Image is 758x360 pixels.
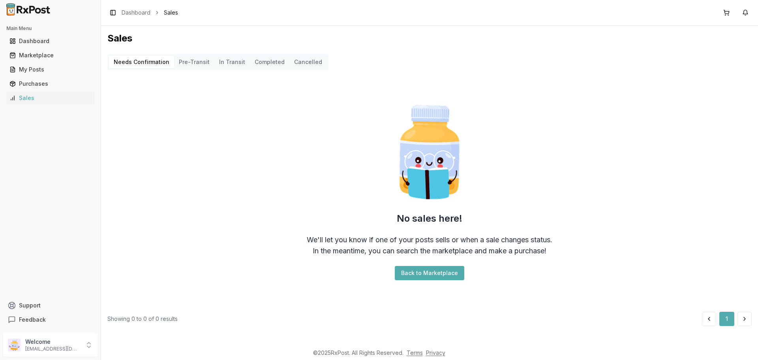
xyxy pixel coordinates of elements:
a: Privacy [426,349,445,356]
button: My Posts [3,63,98,76]
a: Sales [6,91,94,105]
button: Needs Confirmation [109,56,174,68]
a: Marketplace [6,48,94,62]
button: 1 [719,312,734,326]
nav: breadcrumb [122,9,178,17]
div: Marketplace [9,51,91,59]
button: Completed [250,56,289,68]
div: My Posts [9,66,91,74]
a: Terms [407,349,423,356]
a: Purchases [6,77,94,91]
h2: Main Menu [6,25,94,32]
button: In Transit [214,56,250,68]
div: Purchases [9,80,91,88]
div: Dashboard [9,37,91,45]
p: [EMAIL_ADDRESS][DOMAIN_NAME] [25,346,80,352]
button: Feedback [3,313,98,327]
div: Sales [9,94,91,102]
button: Pre-Transit [174,56,214,68]
h2: No sales here! [397,212,462,225]
button: Back to Marketplace [395,266,464,280]
img: User avatar [8,339,21,351]
a: Dashboard [6,34,94,48]
p: Welcome [25,338,80,346]
button: Support [3,298,98,313]
button: Cancelled [289,56,327,68]
div: In the meantime, you can search the marketplace and make a purchase! [313,245,546,256]
img: Smart Pill Bottle [379,102,480,203]
div: We'll let you know if one of your posts sells or when a sale changes status. [307,234,552,245]
button: Sales [3,92,98,104]
a: My Posts [6,62,94,77]
span: Sales [164,9,178,17]
button: Dashboard [3,35,98,47]
div: Showing 0 to 0 of 0 results [107,315,178,323]
span: Feedback [19,316,46,324]
button: Marketplace [3,49,98,62]
button: Purchases [3,77,98,90]
img: RxPost Logo [3,3,54,16]
h1: Sales [107,32,752,45]
a: Dashboard [122,9,150,17]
